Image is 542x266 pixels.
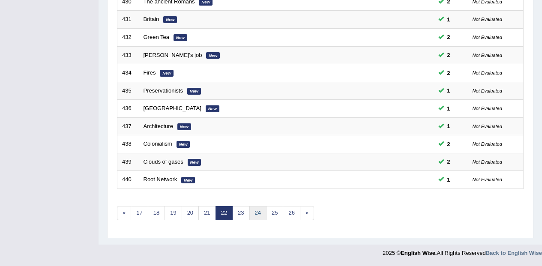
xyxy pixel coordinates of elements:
[444,157,454,166] span: You can still take this question
[174,34,187,41] em: New
[188,159,201,166] em: New
[473,17,502,22] small: Not Evaluated
[182,206,199,220] a: 20
[144,16,159,22] a: Britain
[144,52,202,58] a: [PERSON_NAME]'s job
[144,176,177,182] a: Root Network
[117,171,139,189] td: 440
[216,206,233,220] a: 22
[206,52,220,59] em: New
[266,206,283,220] a: 25
[117,46,139,64] td: 433
[401,250,437,256] strong: English Wise.
[473,35,502,40] small: Not Evaluated
[300,206,314,220] a: »
[444,15,454,24] span: You can still take this question
[473,124,502,129] small: Not Evaluated
[117,117,139,135] td: 437
[117,153,139,171] td: 439
[117,135,139,153] td: 438
[148,206,165,220] a: 18
[473,106,502,111] small: Not Evaluated
[181,177,195,184] em: New
[473,141,502,146] small: Not Evaluated
[144,87,183,94] a: Preservationists
[117,82,139,100] td: 435
[249,206,267,220] a: 24
[444,104,454,113] span: You can still take this question
[473,159,502,164] small: Not Evaluated
[117,64,139,82] td: 434
[444,86,454,95] span: You can still take this question
[163,16,177,23] em: New
[144,158,183,165] a: Clouds of gases
[198,206,216,220] a: 21
[206,105,219,112] em: New
[444,140,454,149] span: You can still take this question
[383,245,542,257] div: 2025 © All Rights Reserved
[131,206,148,220] a: 17
[165,206,182,220] a: 19
[283,206,300,220] a: 26
[144,34,169,40] a: Green Tea
[444,69,454,78] span: You can still take this question
[177,123,191,130] em: New
[473,70,502,75] small: Not Evaluated
[144,140,172,147] a: Colonialism
[444,51,454,60] span: You can still take this question
[444,175,454,184] span: You can still take this question
[232,206,249,220] a: 23
[444,122,454,131] span: You can still take this question
[444,33,454,42] span: You can still take this question
[117,206,131,220] a: «
[473,177,502,182] small: Not Evaluated
[117,28,139,46] td: 432
[144,105,201,111] a: [GEOGRAPHIC_DATA]
[144,123,173,129] a: Architecture
[486,250,542,256] a: Back to English Wise
[177,141,190,148] em: New
[117,11,139,29] td: 431
[144,69,156,76] a: Fires
[160,70,174,77] em: New
[473,88,502,93] small: Not Evaluated
[187,88,201,95] em: New
[473,53,502,58] small: Not Evaluated
[117,100,139,118] td: 436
